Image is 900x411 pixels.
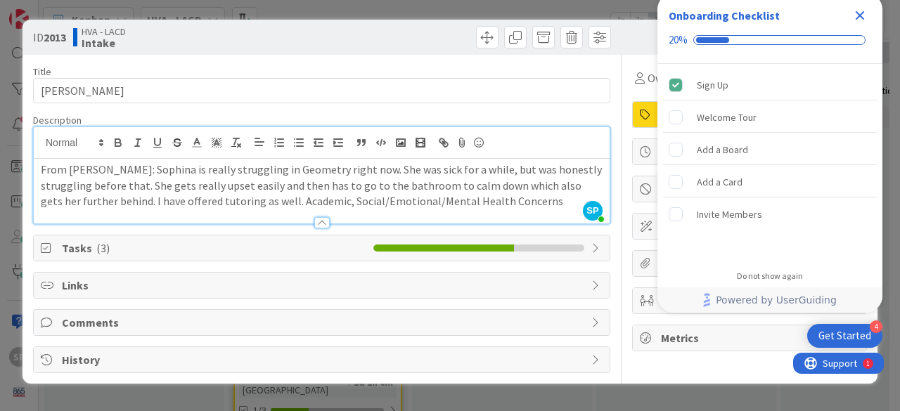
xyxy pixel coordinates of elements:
[669,7,780,24] div: Onboarding Checklist
[41,162,603,209] p: From [PERSON_NAME]: Sophina is really struggling in Geometry right now. She was sick for a while,...
[818,329,871,343] div: Get Started
[82,37,126,48] b: Intake
[33,65,51,78] label: Title
[583,201,603,221] span: SP
[62,314,584,331] span: Comments
[697,77,728,93] div: Sign Up
[849,4,871,27] div: Close Checklist
[716,292,837,308] span: Powered by UserGuiding
[648,70,679,86] span: Owner
[62,240,366,256] span: Tasks
[737,270,803,282] div: Do not show again
[663,102,877,133] div: Welcome Tour is incomplete.
[870,320,882,333] div: 4
[82,26,126,37] span: HVA - LACD
[669,34,688,46] div: 20%
[663,134,877,165] div: Add a Board is incomplete.
[663,167,877,197] div: Add a Card is incomplete.
[697,109,757,126] div: Welcome Tour
[664,287,875,313] a: Powered by UserGuiding
[657,287,882,313] div: Footer
[661,330,841,346] span: Metrics
[33,29,66,46] span: ID
[669,34,871,46] div: Checklist progress: 20%
[663,70,877,100] div: Sign Up is complete.
[697,174,742,190] div: Add a Card
[657,64,882,261] div: Checklist items
[62,277,584,294] span: Links
[73,6,77,17] div: 1
[807,324,882,348] div: Open Get Started checklist, remaining modules: 4
[697,206,762,223] div: Invite Members
[33,114,82,126] span: Description
[663,199,877,230] div: Invite Members is incomplete.
[33,78,610,103] input: type card name here...
[96,241,110,255] span: ( 3 )
[44,30,66,44] b: 2013
[697,141,748,158] div: Add a Board
[30,2,64,19] span: Support
[62,351,584,368] span: History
